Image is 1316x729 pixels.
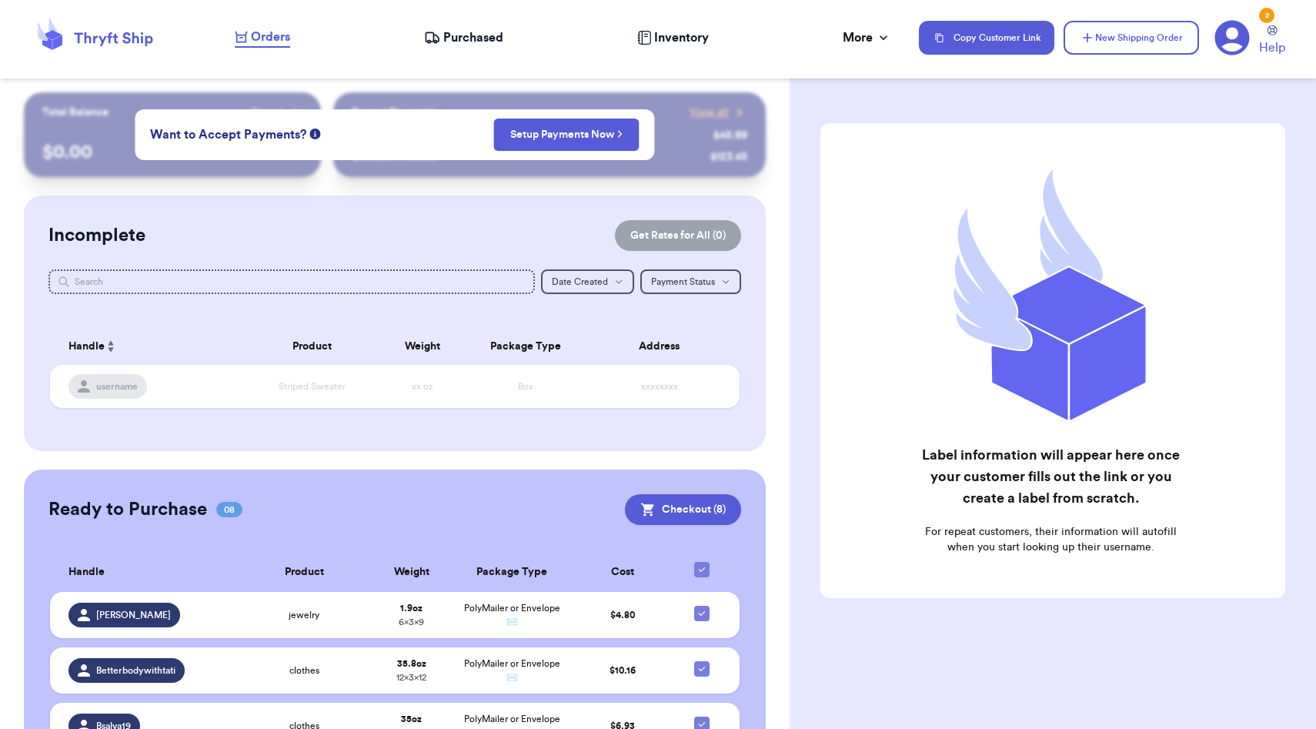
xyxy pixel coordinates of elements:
a: View all [690,105,747,120]
p: Total Balance [42,105,109,120]
th: Product [237,553,371,592]
span: Date Created [552,277,608,286]
th: Weight [372,553,452,592]
span: 08 [216,502,242,517]
button: Copy Customer Link [919,21,1054,55]
span: Box [518,382,533,391]
p: For repeat customers, their information will autofill when you start looking up their username. [920,524,1183,555]
a: Inventory [637,28,709,47]
span: Handle [68,339,105,355]
span: Inventory [654,28,709,47]
span: xxxxxxxx [641,382,678,391]
p: Recent Payments [352,105,437,120]
button: Payment Status [640,269,741,294]
span: 12 x 3 x 12 [396,673,426,682]
span: xx oz [412,382,433,391]
span: Purchased [443,28,503,47]
h2: Ready to Purchase [48,497,207,522]
span: $ 10.16 [610,666,636,675]
span: Handle [68,564,105,580]
span: PolyMailer or Envelope ✉️ [464,659,560,682]
a: Orders [235,28,290,48]
a: Setup Payments Now [510,127,623,142]
input: Search [48,269,535,294]
span: Orders [251,28,290,46]
span: Payout [251,105,284,120]
button: Get Rates for All (0) [615,220,741,251]
strong: 1.9 oz [400,604,423,613]
span: 6 x 3 x 9 [399,617,424,627]
span: Striped Sweater [279,382,346,391]
span: $ 4.80 [610,610,635,620]
span: Betterbodywithtati [96,664,175,677]
th: Cost [573,553,673,592]
div: $ 45.99 [713,128,747,143]
div: $ 123.45 [710,149,747,165]
button: Checkout (8) [625,494,741,525]
h2: Label information will appear here once your customer fills out the link or you create a label fr... [920,444,1183,509]
span: PolyMailer or Envelope ✉️ [464,604,560,627]
a: Payout [251,105,302,120]
th: Product [243,328,381,365]
th: Package Type [452,553,573,592]
span: jewelry [289,609,319,621]
span: [PERSON_NAME] [96,609,171,621]
button: Date Created [541,269,634,294]
strong: 35 oz [401,714,422,724]
span: Want to Accept Payments? [150,125,306,144]
span: View all [690,105,729,120]
div: 2 [1259,8,1274,23]
button: Sort ascending [105,337,117,356]
div: More [843,28,891,47]
span: clothes [289,664,319,677]
th: Weight [381,328,464,365]
button: New Shipping Order [1064,21,1199,55]
p: $ 0.00 [42,140,302,165]
button: Setup Payments Now [494,119,640,151]
span: username [96,380,138,393]
th: Address [588,328,740,365]
a: 2 [1214,20,1250,55]
strong: 35.8 oz [397,659,426,668]
span: Payment Status [651,277,715,286]
span: Help [1259,38,1285,57]
h2: Incomplete [48,223,145,248]
a: Purchased [424,28,503,47]
a: Help [1259,25,1285,57]
th: Package Type [464,328,588,365]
